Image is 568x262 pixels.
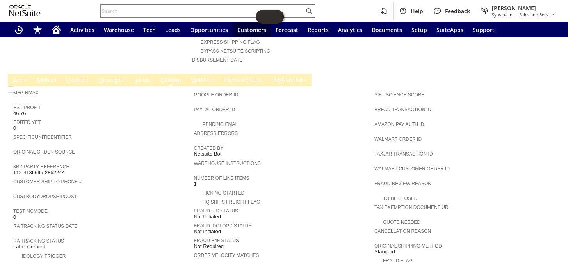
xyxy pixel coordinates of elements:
[407,22,432,37] a: Setup
[34,77,58,84] a: Address
[185,22,233,37] a: Opportunities
[192,57,243,63] a: Disbursement Date
[194,131,238,136] a: Address Errors
[270,10,284,24] span: Oracle Guided Learning Widget. To move around, please hold and drag
[13,244,45,250] span: Label Created
[160,22,185,37] a: Leads
[189,77,215,84] a: Workflow
[9,5,41,16] svg: logo
[132,77,153,84] a: History
[143,26,156,34] span: Tech
[194,107,235,112] a: PayPal Order ID
[13,125,16,131] span: 0
[201,48,270,54] a: Bypass NetSuite Scripting
[13,214,16,220] span: 0
[134,77,137,83] span: H
[13,110,26,117] span: 46.76
[190,26,228,34] span: Opportunities
[271,22,303,37] a: Forecast
[101,6,304,16] input: Search
[222,77,263,84] a: Payment (New)
[52,25,61,34] svg: Home
[99,22,139,37] a: Warehouse
[194,243,224,250] span: Not Required
[13,164,69,170] a: 3rd Party Reference
[165,26,181,34] span: Leads
[237,26,266,34] span: Customers
[374,166,450,172] a: Walmart Customer Order ID
[374,92,424,97] a: Sift Science Score
[374,228,431,234] a: Cancellation Reason
[432,22,468,37] a: SuiteApps
[158,77,183,84] a: Custom
[374,249,395,255] span: Standard
[276,26,298,34] span: Forecast
[202,199,260,205] a: HQ Ships Freight Flag
[13,209,48,214] a: testingmode
[411,7,423,15] span: Help
[233,22,271,37] a: Customers
[516,12,518,18] span: -
[269,77,308,84] a: PickRun Picks
[194,92,238,97] a: Google Order ID
[445,7,470,15] span: Feedback
[374,122,424,127] a: Amazon Pay Auth ID
[374,107,431,112] a: Bread Transaction ID
[374,205,451,210] a: Tax Exemption Document URL
[194,228,221,235] span: Not Initiated
[47,22,66,37] a: Home
[13,170,65,176] span: 112-4186695-2852244
[194,238,239,243] a: Fraud E4F Status
[13,77,14,83] span: I
[367,22,407,37] a: Documents
[13,120,41,125] a: Edited Yet
[65,77,90,84] a: Payment
[256,10,284,24] iframe: Click here to launch Oracle Guided Learning Help Panel
[383,220,420,225] a: Quote Needed
[202,122,239,127] a: Pending Email
[139,22,160,37] a: Tech
[13,223,77,229] a: RA Tracking Status Date
[473,26,495,34] span: Support
[383,196,417,201] a: To Be Closed
[14,25,23,34] svg: Recent Records
[13,179,82,184] a: Customer Ship to Phone #
[333,22,367,37] a: Analytics
[304,6,313,16] svg: Search
[98,77,103,83] span: M
[22,253,66,259] a: Idology Trigger
[374,243,442,249] a: Original Shipping Method
[492,12,515,18] span: Sylvane Inc
[96,77,125,84] a: Messages
[194,253,259,258] a: Order Velocity Matches
[372,26,402,34] span: Documents
[13,135,72,140] a: SpecificUnitIdentifier
[28,22,47,37] div: Shortcuts
[160,77,164,83] span: C
[194,223,251,228] a: Fraud Idology Status
[9,22,28,37] a: Recent Records
[70,26,94,34] span: Activities
[468,22,499,37] a: Support
[194,214,221,220] span: Not Initiated
[338,26,362,34] span: Analytics
[374,136,422,142] a: Walmart Order ID
[436,26,463,34] span: SuiteApps
[191,77,196,83] span: W
[13,90,38,96] a: Mfg RMA#
[308,26,329,34] span: Reports
[104,26,134,34] span: Warehouse
[279,77,282,83] span: k
[492,4,554,12] span: [PERSON_NAME]
[33,25,42,34] svg: Shortcuts
[194,208,238,214] a: Fraud RIS Status
[411,26,427,34] span: Setup
[519,12,554,18] span: Sales and Service
[202,190,244,196] a: Picking Started
[11,77,28,84] a: Items
[230,77,233,83] span: y
[303,22,333,37] a: Reports
[13,149,75,155] a: Original Order Source
[374,181,431,186] a: Fraud Review Reason
[194,145,223,151] a: Created By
